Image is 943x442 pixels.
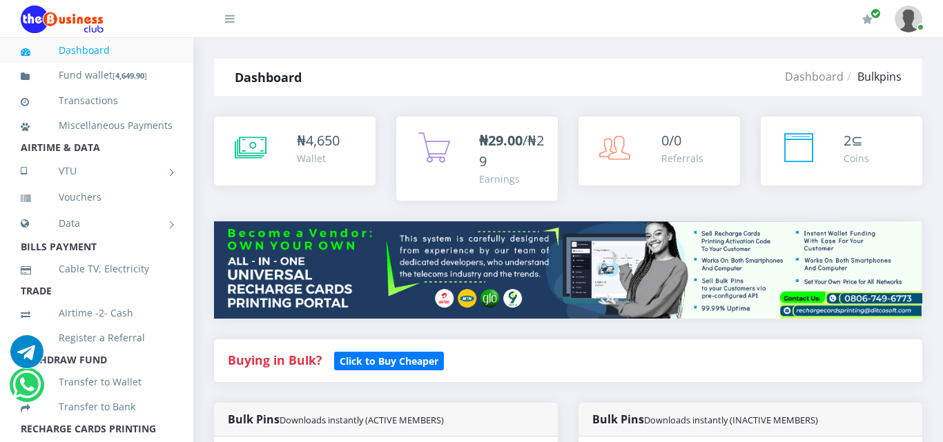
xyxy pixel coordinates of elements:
i: Renew/Upgrade Subscription [862,14,873,25]
small: Downloads instantly (INACTIVE MEMBERS) [644,414,818,426]
li: Bulkpins [844,68,902,85]
a: ₦29.00/₦29 Earnings [396,117,558,201]
a: Fund wallet[4,649.90] [21,59,173,92]
span: /₦29 [479,131,544,170]
img: Logo [21,6,104,33]
small: Downloads instantly (ACTIVE MEMBERS) [280,414,444,426]
a: Data [21,206,173,241]
span: 0/0 [661,131,681,150]
a: Vouchers [21,181,173,213]
a: Dashboard [785,69,844,84]
a: Airtime -2- Cash [21,297,173,329]
b: Click to Buy Cheaper [340,354,438,368]
a: ₦4,650 Wallet [214,117,376,185]
b: ₦29.00 [479,131,523,150]
small: [ ] [113,70,147,81]
div: ₦ [297,130,340,151]
a: Click to Buy Cheaper [334,352,444,368]
a: Chat for support [10,345,43,368]
b: 4,649.90 [115,70,144,81]
div: Referrals [661,151,703,165]
a: Transfer to Wallet [21,366,173,398]
a: Cable TV, Electricity [21,253,173,285]
span: 4,650 [306,131,340,150]
strong: Bulk Pins [228,412,444,427]
a: Dashboard [21,34,173,66]
span: Renew/Upgrade Subscription [871,8,881,19]
div: Coins [844,151,869,165]
img: multitenant_rcp.png [214,221,922,319]
a: Register a Referral [21,322,173,354]
strong: Bulk Pins [592,412,818,427]
a: Transfer to Bank [21,391,173,423]
div: Earnings [479,172,544,186]
img: User [895,6,922,32]
a: Miscellaneous Payments [21,110,173,141]
div: Wallet [297,151,340,165]
a: Chat for support [12,379,41,401]
strong: Dashboard [235,69,302,86]
a: Transactions [21,85,173,117]
a: VTU [21,154,173,188]
a: 0/0 Referrals [579,117,740,185]
div: ⊆ [844,130,869,151]
strong: Buying in Bulk? [228,352,322,368]
span: 2 [844,131,851,150]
